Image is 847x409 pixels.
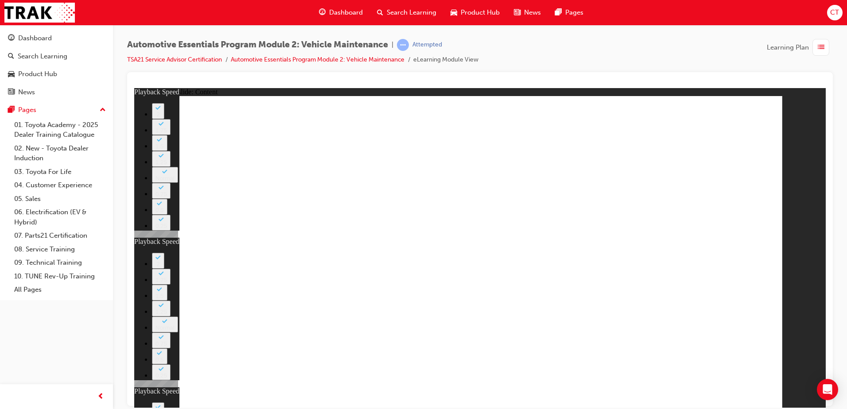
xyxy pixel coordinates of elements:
a: 03. Toyota For Life [11,165,109,179]
a: 05. Sales [11,192,109,206]
a: Search Learning [4,48,109,65]
a: car-iconProduct Hub [443,4,507,22]
span: Pages [565,8,583,18]
span: Product Hub [461,8,500,18]
a: 07. Parts21 Certification [11,229,109,243]
div: Dashboard [18,33,52,43]
span: pages-icon [555,7,562,18]
a: 04. Customer Experience [11,178,109,192]
span: News [524,8,541,18]
a: 08. Service Training [11,243,109,256]
li: eLearning Module View [413,55,478,65]
span: | [392,40,393,50]
span: guage-icon [8,35,15,42]
span: list-icon [818,42,824,53]
span: learningRecordVerb_ATTEMPT-icon [397,39,409,51]
a: TSA21 Service Advisor Certification [127,56,222,63]
a: search-iconSearch Learning [370,4,443,22]
span: search-icon [8,53,14,61]
a: 01. Toyota Academy - 2025 Dealer Training Catalogue [11,118,109,142]
div: Product Hub [18,69,57,79]
span: prev-icon [97,391,104,402]
button: DashboardSearch LearningProduct HubNews [4,28,109,102]
div: Pages [18,105,36,115]
a: news-iconNews [507,4,548,22]
a: Product Hub [4,66,109,82]
span: Automotive Essentials Program Module 2: Vehicle Maintenance [127,40,388,50]
button: Learning Plan [767,39,833,56]
span: search-icon [377,7,383,18]
span: Dashboard [329,8,363,18]
a: Automotive Essentials Program Module 2: Vehicle Maintenance [231,56,404,63]
span: car-icon [8,70,15,78]
a: News [4,84,109,100]
a: All Pages [11,283,109,297]
a: 06. Electrification (EV & Hybrid) [11,205,109,229]
a: pages-iconPages [548,4,591,22]
span: news-icon [8,89,15,96]
span: Learning Plan [767,42,809,53]
div: News [18,87,35,97]
span: Search Learning [387,8,436,18]
span: guage-icon [319,7,326,18]
a: 02. New - Toyota Dealer Induction [11,142,109,165]
span: up-icon [100,104,106,116]
span: pages-icon [8,106,15,114]
button: CT [827,5,843,20]
div: Search Learning [18,51,67,62]
span: CT [830,8,839,18]
a: 09. Technical Training [11,256,109,270]
a: Dashboard [4,30,109,46]
button: Pages [4,102,109,118]
span: car-icon [451,7,457,18]
a: guage-iconDashboard [312,4,370,22]
a: 10. TUNE Rev-Up Training [11,270,109,283]
img: Trak [4,3,75,23]
span: news-icon [514,7,521,18]
div: Open Intercom Messenger [817,379,838,400]
div: Attempted [412,41,442,49]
